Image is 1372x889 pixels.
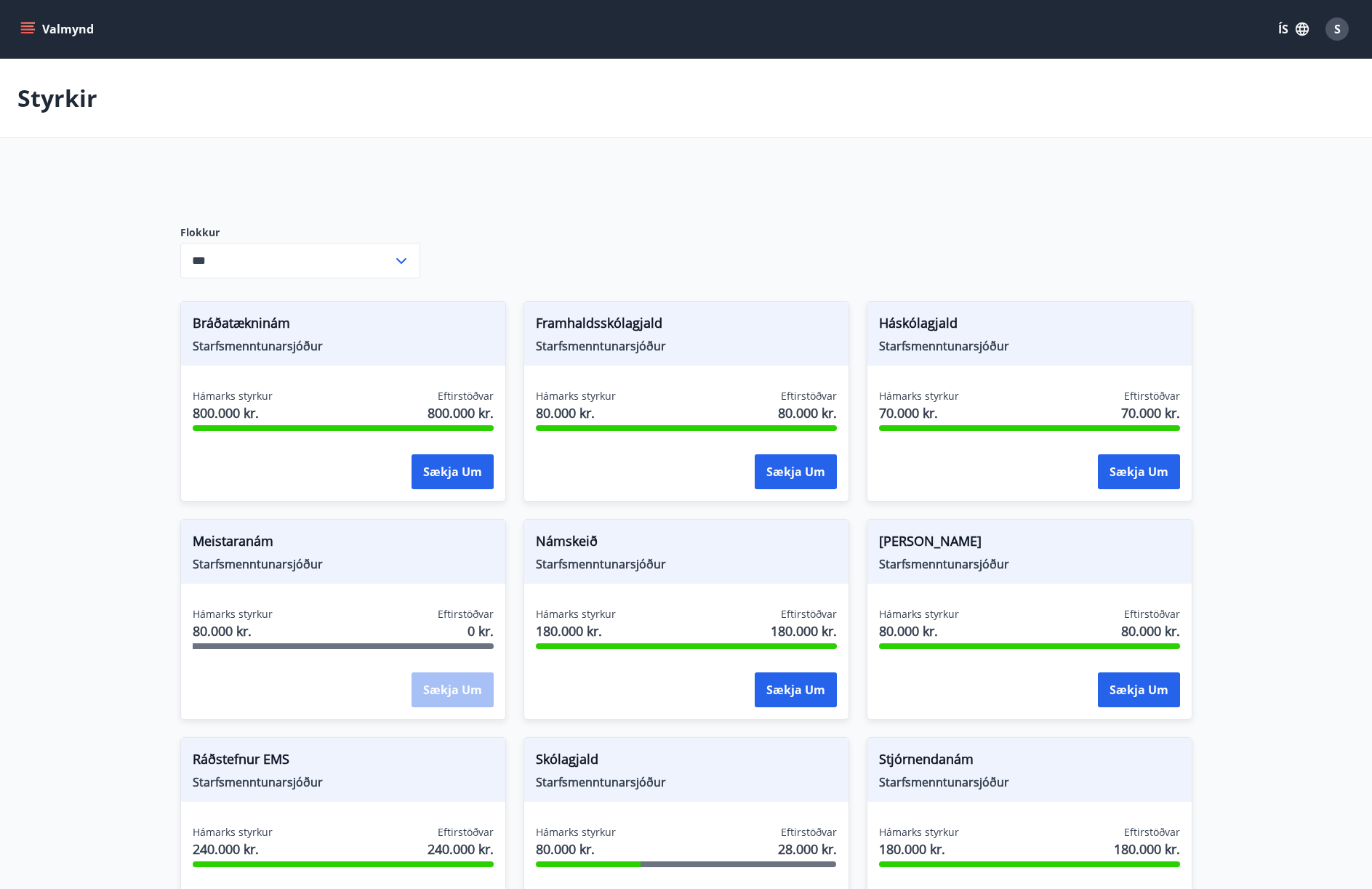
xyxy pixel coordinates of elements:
[536,749,837,774] span: Skólagjald
[755,672,837,707] button: Sækja um
[781,825,837,840] span: Eftirstöðvar
[193,338,494,354] span: Starfsmenntunarsjóður
[879,389,959,403] span: Hámarks styrkur
[193,556,494,572] span: Starfsmenntunarsjóður
[536,531,837,556] span: Námskeið
[1270,16,1317,42] button: ÍS
[17,16,100,42] button: menu
[778,403,837,422] span: 80.000 kr.
[879,338,1180,354] span: Starfsmenntunarsjóður
[778,840,837,858] span: 28.000 kr.
[193,607,273,622] span: Hámarks styrkur
[1114,840,1180,858] span: 180.000 kr.
[781,389,837,403] span: Eftirstöðvar
[781,607,837,622] span: Eftirstöðvar
[879,531,1180,556] span: [PERSON_NAME]
[879,556,1180,572] span: Starfsmenntunarsjóður
[879,607,959,622] span: Hámarks styrkur
[536,840,616,858] span: 80.000 kr.
[193,774,494,790] span: Starfsmenntunarsjóður
[468,622,494,640] span: 0 kr.
[412,454,494,489] button: Sækja um
[1098,672,1180,707] button: Sækja um
[1098,454,1180,489] button: Sækja um
[193,622,273,640] span: 80.000 kr.
[428,403,494,422] span: 800.000 kr.
[193,749,494,774] span: Ráðstefnur EMS
[771,622,837,640] span: 180.000 kr.
[879,313,1180,338] span: Háskólagjald
[536,774,837,790] span: Starfsmenntunarsjóður
[1121,622,1180,640] span: 80.000 kr.
[536,556,837,572] span: Starfsmenntunarsjóður
[536,338,837,354] span: Starfsmenntunarsjóður
[536,403,616,422] span: 80.000 kr.
[1320,12,1355,47] button: S
[879,403,959,422] span: 70.000 kr.
[193,825,273,840] span: Hámarks styrkur
[755,454,837,489] button: Sækja um
[1124,389,1180,403] span: Eftirstöðvar
[536,622,616,640] span: 180.000 kr.
[193,403,273,422] span: 800.000 kr.
[438,389,494,403] span: Eftirstöðvar
[438,825,494,840] span: Eftirstöðvar
[1124,607,1180,622] span: Eftirstöðvar
[879,774,1180,790] span: Starfsmenntunarsjóður
[17,82,97,114] p: Styrkir
[193,389,273,403] span: Hámarks styrkur
[180,225,420,240] label: Flokkur
[428,840,494,858] span: 240.000 kr.
[536,825,616,840] span: Hámarks styrkur
[1334,21,1341,37] span: S
[1124,825,1180,840] span: Eftirstöðvar
[438,607,494,622] span: Eftirstöðvar
[879,749,1180,774] span: Stjórnendanám
[193,313,494,338] span: Bráðatækninám
[536,607,616,622] span: Hámarks styrkur
[879,840,959,858] span: 180.000 kr.
[879,622,959,640] span: 80.000 kr.
[879,825,959,840] span: Hámarks styrkur
[193,840,273,858] span: 240.000 kr.
[536,313,837,338] span: Framhaldsskólagjald
[1121,403,1180,422] span: 70.000 kr.
[193,531,494,556] span: Meistaranám
[536,389,616,403] span: Hámarks styrkur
